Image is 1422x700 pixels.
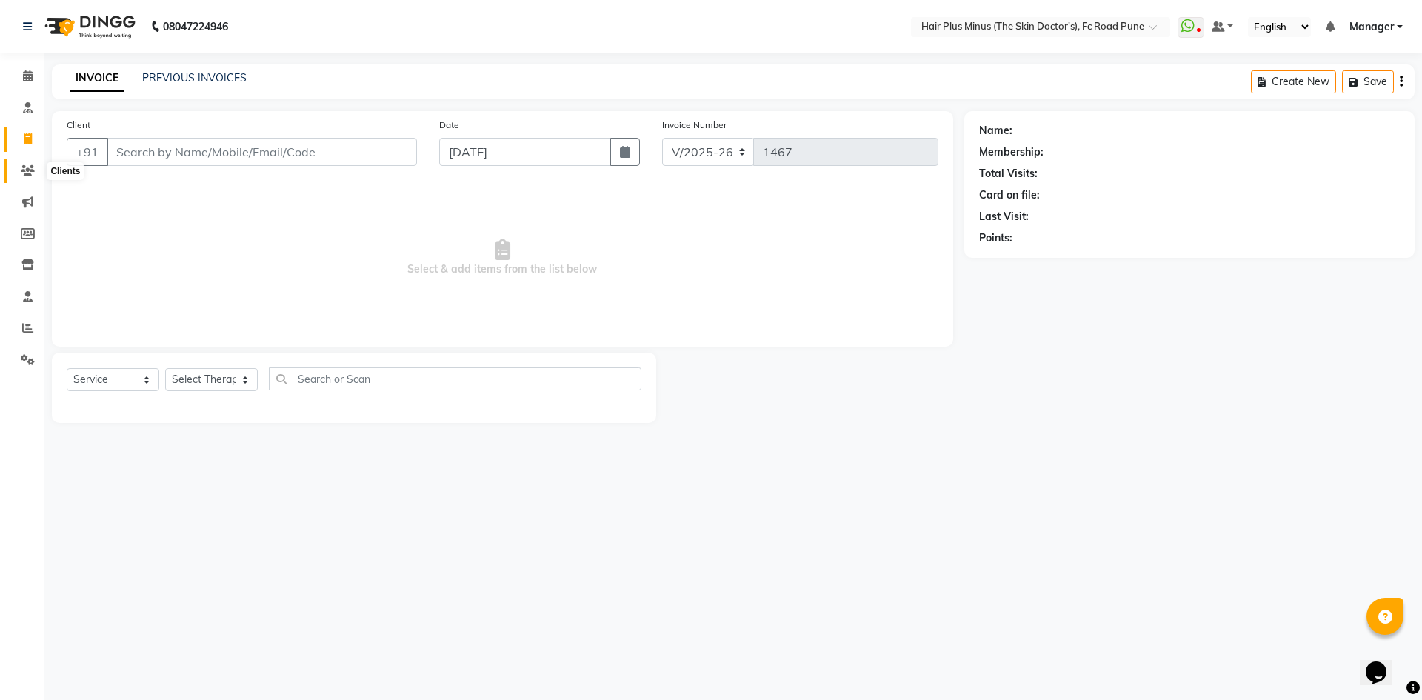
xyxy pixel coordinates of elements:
div: Total Visits: [979,166,1038,181]
input: Search by Name/Mobile/Email/Code [107,138,417,166]
div: Name: [979,123,1012,139]
label: Date [439,119,459,132]
button: Create New [1251,70,1336,93]
a: INVOICE [70,65,124,92]
input: Search or Scan [269,367,641,390]
div: Card on file: [979,187,1040,203]
span: Manager [1349,19,1394,35]
b: 08047224946 [163,6,228,47]
label: Client [67,119,90,132]
div: Clients [47,162,84,180]
span: Select & add items from the list below [67,184,938,332]
div: Points: [979,230,1012,246]
iframe: chat widget [1360,641,1407,685]
div: Membership: [979,144,1044,160]
button: +91 [67,138,108,166]
a: PREVIOUS INVOICES [142,71,247,84]
div: Last Visit: [979,209,1029,224]
label: Invoice Number [662,119,727,132]
button: Save [1342,70,1394,93]
img: logo [38,6,139,47]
